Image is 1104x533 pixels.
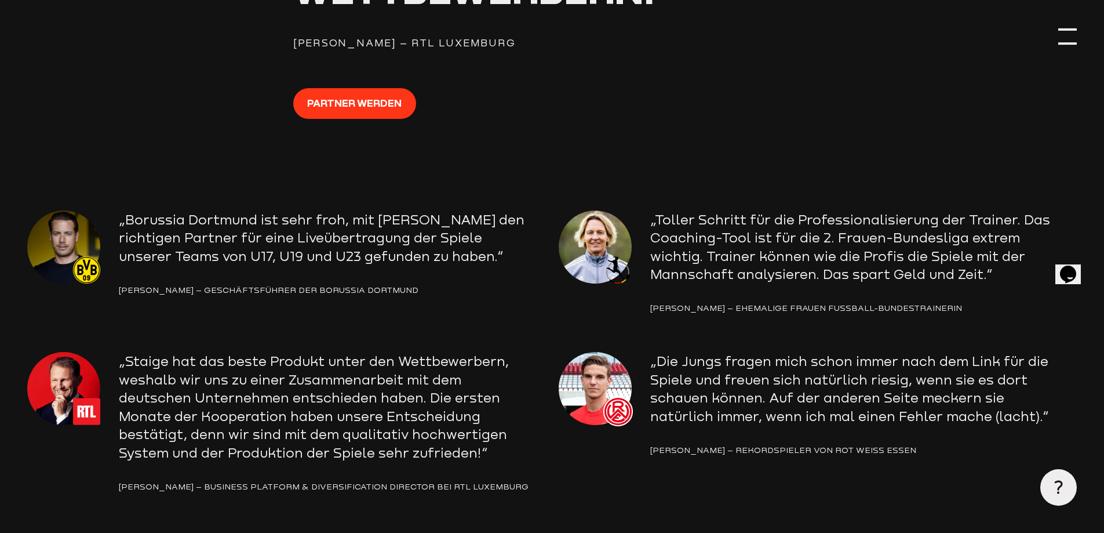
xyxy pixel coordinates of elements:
p: „Toller Schritt für die Professionalisierung der Trainer. Das Coaching-Tool ist für die 2. Frauen... [650,211,1077,284]
iframe: chat widget [1055,249,1092,284]
div: [PERSON_NAME] – Rekordspieler von Rot Weiss Essen [650,444,1077,458]
p: „Borussia Dortmund ist sehr froh, mit [PERSON_NAME] den richtigen Partner für eine Liveübertragun... [119,211,545,266]
img: logo_dfb-frauen-1.png [600,252,636,288]
a: Partner werden [293,88,416,119]
div: [PERSON_NAME] – RTL Luxemburg [293,35,811,52]
img: logo_rtl-1.png [68,393,105,430]
p: „Die Jungs fragen mich schon immer nach dem Link für die Spiele und freuen sich natürlich riesig,... [650,352,1077,425]
div: [PERSON_NAME] – Geschäftsführer der Borussia Dortmund [119,284,545,298]
img: logo_bvb.svg [68,252,105,288]
img: logo_rwe.svg [600,393,636,430]
span: Partner werden [307,95,402,111]
p: „Staige hat das beste Produkt unter den Wettbewerbern, weshalb wir uns zu einer Zusammenarbeit mi... [119,352,545,462]
div: [PERSON_NAME] – Ehemalige Frauen Fußball-Bundestrainerin [650,302,1077,316]
div: [PERSON_NAME] – Business Platform & Diversification Director bei RTL Luxemburg [119,480,545,494]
